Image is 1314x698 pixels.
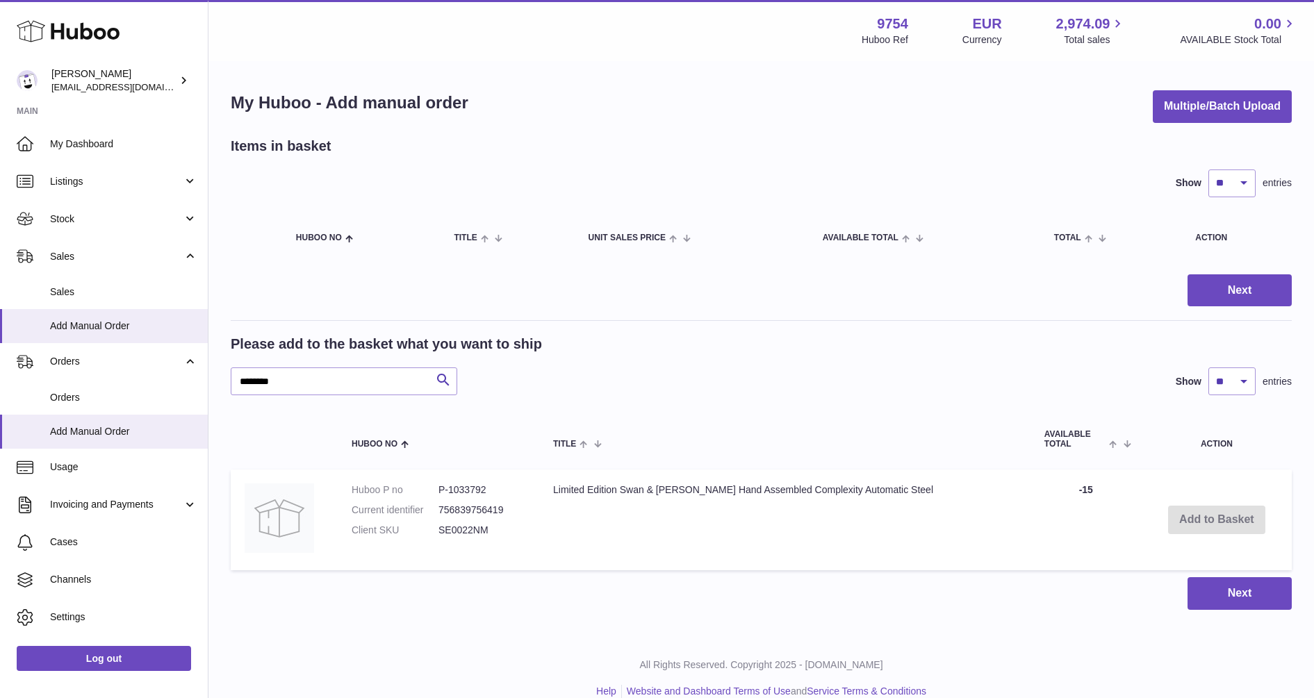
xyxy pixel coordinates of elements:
[596,685,616,697] a: Help
[231,137,331,156] h2: Items in basket
[231,335,542,354] h2: Please add to the basket what you want to ship
[962,33,1002,47] div: Currency
[1180,33,1297,47] span: AVAILABLE Stock Total
[51,81,204,92] span: [EMAIL_ADDRESS][DOMAIN_NAME]
[50,535,197,549] span: Cases
[1153,90,1292,123] button: Multiple/Batch Upload
[1263,176,1292,190] span: entries
[50,175,183,188] span: Listings
[438,504,525,517] dd: 756839756419
[823,233,898,242] span: AVAILABLE Total
[1030,470,1142,570] td: -15
[1180,15,1297,47] a: 0.00 AVAILABLE Stock Total
[1195,233,1278,242] div: Action
[1056,15,1110,33] span: 2,974.09
[553,440,576,449] span: Title
[50,285,197,299] span: Sales
[1188,274,1292,307] button: Next
[1254,15,1281,33] span: 0.00
[50,355,183,368] span: Orders
[1188,577,1292,610] button: Next
[454,233,477,242] span: Title
[539,470,1030,570] td: Limited Edition Swan & [PERSON_NAME] Hand Assembled Complexity Automatic Steel
[352,504,438,517] dt: Current identifier
[877,15,908,33] strong: 9754
[220,658,1303,672] p: All Rights Reserved. Copyright 2025 - [DOMAIN_NAME]
[50,250,183,263] span: Sales
[50,460,197,474] span: Usage
[627,685,791,697] a: Website and Dashboard Terms of Use
[51,67,176,94] div: [PERSON_NAME]
[352,524,438,537] dt: Client SKU
[1064,33,1126,47] span: Total sales
[50,138,197,151] span: My Dashboard
[622,685,926,698] li: and
[589,233,666,242] span: Unit Sales Price
[17,646,191,671] a: Log out
[1176,176,1201,190] label: Show
[1056,15,1126,47] a: 2,974.09 Total sales
[438,483,525,497] dd: P-1033792
[1176,375,1201,388] label: Show
[245,483,314,553] img: Limited Edition Swan & Edgar Hand Assembled Complexity Automatic Steel
[231,92,468,114] h1: My Huboo - Add manual order
[862,33,908,47] div: Huboo Ref
[17,70,38,91] img: info@fieldsluxury.london
[50,610,197,624] span: Settings
[50,573,197,586] span: Channels
[50,213,183,226] span: Stock
[807,685,926,697] a: Service Terms & Conditions
[972,15,1001,33] strong: EUR
[438,524,525,537] dd: SE0022NM
[1142,416,1292,462] th: Action
[50,425,197,438] span: Add Manual Order
[352,483,438,497] dt: Huboo P no
[1263,375,1292,388] span: entries
[352,440,397,449] span: Huboo no
[50,391,197,404] span: Orders
[296,233,342,242] span: Huboo no
[50,319,197,333] span: Add Manual Order
[1054,233,1081,242] span: Total
[50,498,183,511] span: Invoicing and Payments
[1044,430,1106,448] span: AVAILABLE Total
